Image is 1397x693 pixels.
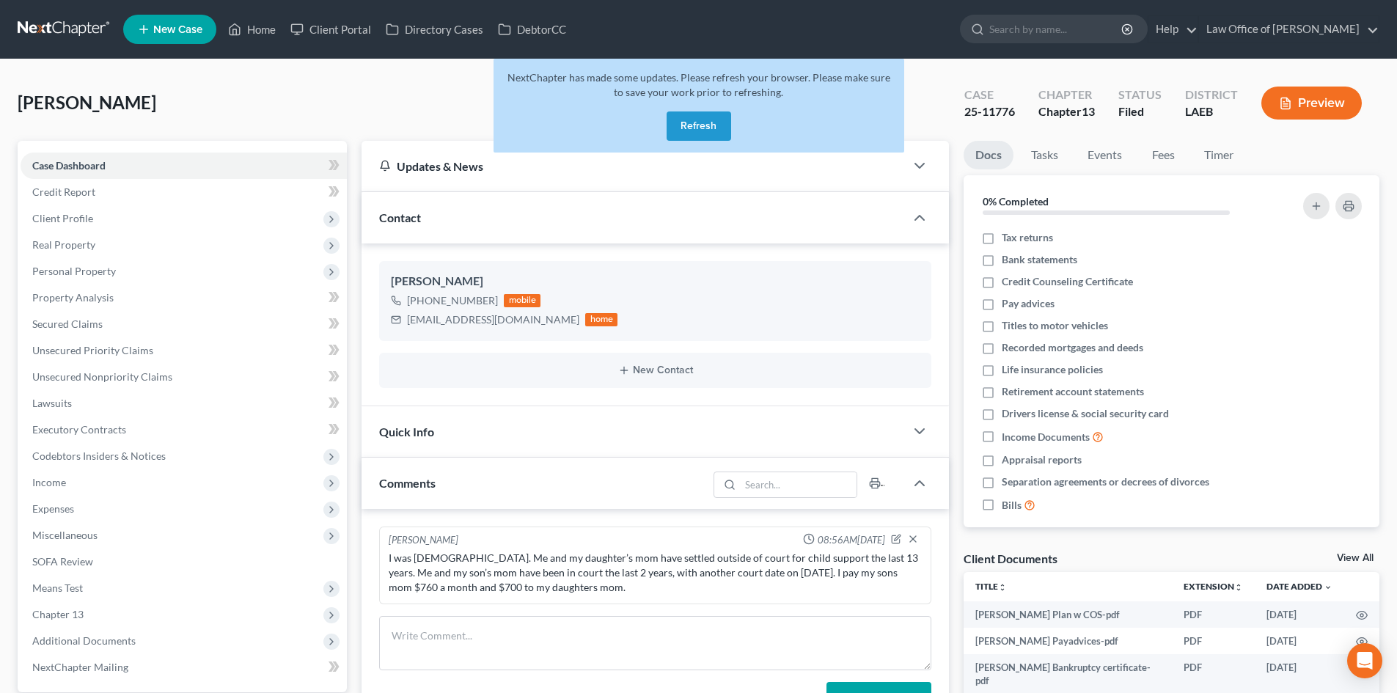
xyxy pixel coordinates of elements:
[21,390,347,417] a: Lawsuits
[32,582,83,594] span: Means Test
[491,16,573,43] a: DebtorCC
[32,555,93,568] span: SOFA Review
[1002,384,1144,399] span: Retirement account statements
[1324,583,1332,592] i: expand_more
[1185,103,1238,120] div: LAEB
[989,15,1123,43] input: Search by name...
[1038,87,1095,103] div: Chapter
[1118,103,1162,120] div: Filed
[32,159,106,172] span: Case Dashboard
[1255,628,1344,654] td: [DATE]
[585,313,617,326] div: home
[32,397,72,409] span: Lawsuits
[153,24,202,35] span: New Case
[1185,87,1238,103] div: District
[379,158,887,174] div: Updates & News
[964,141,1013,169] a: Docs
[1148,16,1198,43] a: Help
[32,661,128,673] span: NextChapter Mailing
[389,533,458,548] div: [PERSON_NAME]
[32,344,153,356] span: Unsecured Priority Claims
[379,425,434,439] span: Quick Info
[964,551,1057,566] div: Client Documents
[32,476,66,488] span: Income
[1002,362,1103,377] span: Life insurance policies
[818,533,885,547] span: 08:56AM[DATE]
[507,71,890,98] span: NextChapter has made some updates. Please refresh your browser. Please make sure to save your wor...
[1002,230,1053,245] span: Tax returns
[1337,553,1374,563] a: View All
[964,87,1015,103] div: Case
[407,293,498,308] div: [PHONE_NUMBER]
[32,450,166,462] span: Codebtors Insiders & Notices
[1172,628,1255,654] td: PDF
[21,337,347,364] a: Unsecured Priority Claims
[1076,141,1134,169] a: Events
[221,16,283,43] a: Home
[667,111,731,141] button: Refresh
[1019,141,1070,169] a: Tasks
[21,179,347,205] a: Credit Report
[1118,87,1162,103] div: Status
[32,212,93,224] span: Client Profile
[1234,583,1243,592] i: unfold_more
[504,294,540,307] div: mobile
[379,476,436,490] span: Comments
[1192,141,1245,169] a: Timer
[32,265,116,277] span: Personal Property
[32,502,74,515] span: Expenses
[21,417,347,443] a: Executory Contracts
[1002,340,1143,355] span: Recorded mortgages and deeds
[1199,16,1379,43] a: Law Office of [PERSON_NAME]
[998,583,1007,592] i: unfold_more
[32,238,95,251] span: Real Property
[1082,104,1095,118] span: 13
[32,634,136,647] span: Additional Documents
[964,601,1172,628] td: [PERSON_NAME] Plan w COS-pdf
[389,551,922,595] div: I was [DEMOGRAPHIC_DATA]. Me and my daughter’s mom have settled outside of court for child suppor...
[1347,643,1382,678] div: Open Intercom Messenger
[18,92,156,113] span: [PERSON_NAME]
[1140,141,1187,169] a: Fees
[32,291,114,304] span: Property Analysis
[1255,601,1344,628] td: [DATE]
[1002,406,1169,421] span: Drivers license & social security card
[21,549,347,575] a: SOFA Review
[283,16,378,43] a: Client Portal
[1002,296,1055,311] span: Pay advices
[32,318,103,330] span: Secured Claims
[983,195,1049,208] strong: 0% Completed
[1002,474,1209,489] span: Separation agreements or decrees of divorces
[1002,430,1090,444] span: Income Documents
[407,312,579,327] div: [EMAIL_ADDRESS][DOMAIN_NAME]
[21,654,347,681] a: NextChapter Mailing
[1002,252,1077,267] span: Bank statements
[32,370,172,383] span: Unsecured Nonpriority Claims
[1172,601,1255,628] td: PDF
[1261,87,1362,120] button: Preview
[741,472,857,497] input: Search...
[391,364,920,376] button: New Contact
[964,628,1172,654] td: [PERSON_NAME] Payadvices-pdf
[391,273,920,290] div: [PERSON_NAME]
[378,16,491,43] a: Directory Cases
[1266,581,1332,592] a: Date Added expand_more
[21,153,347,179] a: Case Dashboard
[32,423,126,436] span: Executory Contracts
[32,186,95,198] span: Credit Report
[1002,318,1108,333] span: Titles to motor vehicles
[975,581,1007,592] a: Titleunfold_more
[21,364,347,390] a: Unsecured Nonpriority Claims
[21,311,347,337] a: Secured Claims
[1038,103,1095,120] div: Chapter
[379,210,421,224] span: Contact
[32,608,84,620] span: Chapter 13
[1002,498,1022,513] span: Bills
[1002,452,1082,467] span: Appraisal reports
[21,285,347,311] a: Property Analysis
[1184,581,1243,592] a: Extensionunfold_more
[32,529,98,541] span: Miscellaneous
[1002,274,1133,289] span: Credit Counseling Certificate
[964,103,1015,120] div: 25-11776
